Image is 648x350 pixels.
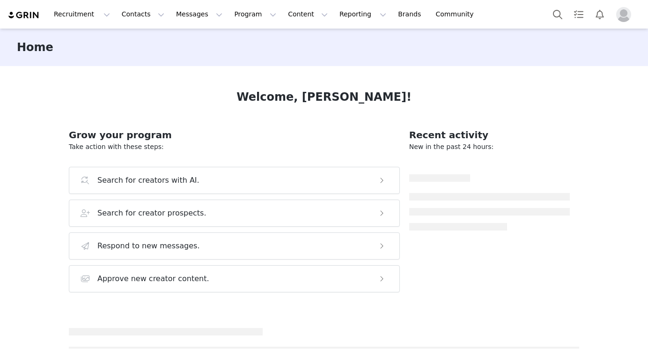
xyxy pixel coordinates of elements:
[430,4,484,25] a: Community
[97,175,199,186] h3: Search for creators with AI.
[7,11,40,20] img: grin logo
[409,142,570,152] p: New in the past 24 hours:
[282,4,333,25] button: Content
[17,39,53,56] h3: Home
[69,128,400,142] h2: Grow your program
[392,4,429,25] a: Brands
[69,232,400,260] button: Respond to new messages.
[48,4,116,25] button: Recruitment
[589,4,610,25] button: Notifications
[611,7,641,22] button: Profile
[97,208,206,219] h3: Search for creator prospects.
[228,4,282,25] button: Program
[568,4,589,25] a: Tasks
[616,7,631,22] img: placeholder-profile.jpg
[334,4,392,25] button: Reporting
[69,167,400,194] button: Search for creators with AI.
[547,4,568,25] button: Search
[170,4,228,25] button: Messages
[97,273,209,284] h3: Approve new creator content.
[97,240,200,252] h3: Respond to new messages.
[116,4,170,25] button: Contacts
[236,89,412,105] h1: Welcome, [PERSON_NAME]!
[409,128,570,142] h2: Recent activity
[69,265,400,292] button: Approve new creator content.
[69,200,400,227] button: Search for creator prospects.
[69,142,400,152] p: Take action with these steps:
